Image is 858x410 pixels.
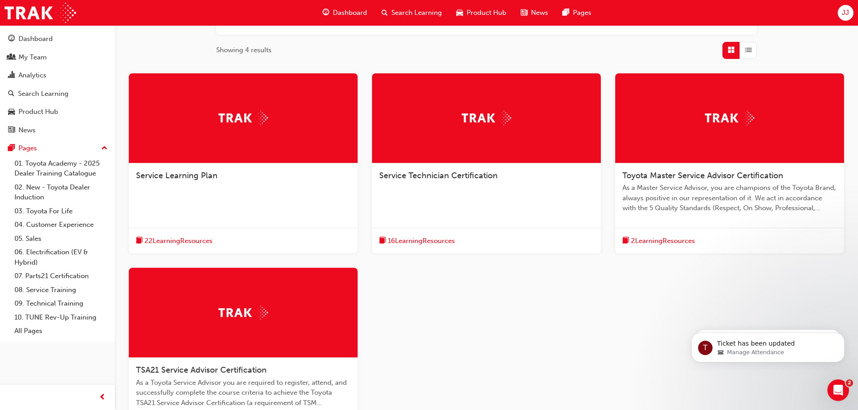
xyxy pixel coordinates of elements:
[8,126,15,135] span: news-icon
[18,34,53,44] div: Dashboard
[381,7,388,18] span: search-icon
[449,4,513,22] a: car-iconProduct Hub
[622,171,783,180] span: Toyota Master Service Advisor Certification
[136,171,218,180] span: Service Learning Plan
[379,171,498,180] span: Service Technician Certification
[11,157,111,180] a: 01. Toyota Academy - 2025 Dealer Training Catalogue
[379,235,386,247] span: book-icon
[379,235,455,247] button: book-icon16LearningResources
[374,4,449,22] a: search-iconSearch Learning
[218,306,268,320] img: Trak
[11,180,111,204] a: 02. New - Toyota Dealer Induction
[8,144,15,153] span: pages-icon
[18,107,58,117] div: Product Hub
[136,235,143,247] span: book-icon
[467,8,506,18] span: Product Hub
[4,86,111,102] a: Search Learning
[11,283,111,297] a: 08. Service Training
[11,204,111,218] a: 03. Toyota For Life
[18,89,68,99] div: Search Learning
[101,143,108,154] span: up-icon
[846,379,853,387] span: 2
[4,29,111,140] button: DashboardMy TeamAnalyticsSearch LearningProduct HubNews
[136,365,267,375] span: TSA21 Service Advisor Certification
[622,235,629,247] span: book-icon
[18,70,46,81] div: Analytics
[136,235,213,247] button: book-icon22LearningResources
[8,35,15,43] span: guage-icon
[531,8,548,18] span: News
[827,379,849,401] iframe: Intercom live chat
[622,235,695,247] button: book-icon2LearningResources
[456,7,463,18] span: car-icon
[745,45,752,55] span: List
[8,90,14,98] span: search-icon
[705,111,754,125] img: Trak
[99,392,106,403] span: prev-icon
[615,73,844,254] a: TrakToyota Master Service Advisor CertificationAs a Master Service Advisor, you are champions of ...
[521,7,527,18] span: news-icon
[145,236,213,246] span: 22 Learning Resources
[11,297,111,311] a: 09. Technical Training
[333,8,367,18] span: Dashboard
[838,5,853,21] button: JJ
[11,324,111,338] a: All Pages
[4,67,111,84] a: Analytics
[4,140,111,157] button: Pages
[622,183,837,213] span: As a Master Service Advisor, you are champions of the Toyota Brand, always positive in our repres...
[11,311,111,324] a: 10. TUNE Rev-Up Training
[11,218,111,232] a: 04. Customer Experience
[4,49,111,66] a: My Team
[18,125,36,135] div: News
[391,8,442,18] span: Search Learning
[4,31,111,47] a: Dashboard
[8,108,15,116] span: car-icon
[18,52,47,63] div: My Team
[372,73,601,254] a: TrakService Technician Certificationbook-icon16LearningResources
[462,111,511,125] img: Trak
[631,236,695,246] span: 2 Learning Resources
[678,314,858,377] iframe: Intercom notifications message
[11,232,111,246] a: 05. Sales
[8,54,15,62] span: people-icon
[513,4,555,22] a: news-iconNews
[4,122,111,139] a: News
[322,7,329,18] span: guage-icon
[573,8,591,18] span: Pages
[555,4,599,22] a: pages-iconPages
[8,72,15,80] span: chart-icon
[11,269,111,283] a: 07. Parts21 Certification
[4,104,111,120] a: Product Hub
[388,236,455,246] span: 16 Learning Resources
[216,45,272,55] span: Showing 4 results
[563,7,569,18] span: pages-icon
[5,3,76,23] img: Trak
[728,45,735,55] span: Grid
[842,8,849,18] span: JJ
[129,73,358,254] a: TrakService Learning Planbook-icon22LearningResources
[11,245,111,269] a: 06. Electrification (EV & Hybrid)
[136,378,350,408] span: As a Toyota Service Advisor you are required to register, attend, and successfully complete the c...
[315,4,374,22] a: guage-iconDashboard
[18,143,37,153] div: Pages
[218,111,268,125] img: Trak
